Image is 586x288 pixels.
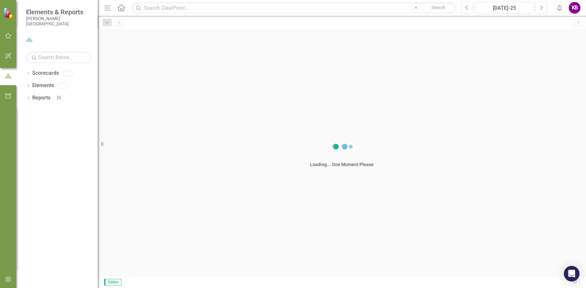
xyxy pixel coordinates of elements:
div: Open Intercom Messenger [564,266,579,281]
a: Reports [32,94,50,102]
div: 26 [54,95,64,101]
div: Loading... One Moment Please [310,161,374,168]
a: Scorecards [32,70,59,77]
img: ClearPoint Strategy [3,7,15,19]
input: Search Below... [26,52,91,63]
small: [PERSON_NAME][GEOGRAPHIC_DATA] [26,16,91,27]
div: [DATE]-25 [477,4,531,12]
span: Search [431,5,445,10]
input: Search ClearPoint... [132,2,456,14]
button: [DATE]-25 [475,2,534,14]
button: Search [422,3,454,12]
span: Editor [104,279,121,285]
span: Elements & Reports [26,8,91,16]
a: Elements [32,82,54,89]
button: KB [569,2,580,14]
